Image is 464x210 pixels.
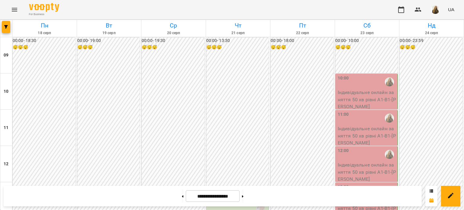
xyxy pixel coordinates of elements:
h6: Чт [207,21,269,30]
h6: 00:00 - 18:30 [13,37,76,44]
span: UA [448,6,454,13]
h6: 23 серп [336,30,398,36]
label: 11:00 [338,111,349,118]
h6: 19 серп [78,30,140,36]
h6: 22 серп [271,30,334,36]
h6: 😴😴😴 [400,44,462,51]
h6: 11 [4,124,8,131]
p: Індивідуальне онлайн заняття 50 хв рівні А1-В1 - [PERSON_NAME] [338,125,397,147]
h6: Ср [142,21,205,30]
h6: 21 серп [207,30,269,36]
label: 10:00 [338,75,349,82]
h6: 00:00 - 19:30 [142,37,205,44]
h6: 24 серп [400,30,463,36]
h6: 18 серп [13,30,76,36]
h6: 00:00 - 13:30 [206,37,269,44]
h6: 00:00 - 10:00 [335,37,398,44]
h6: 😴😴😴 [13,44,76,51]
h6: 00:00 - 19:00 [77,37,140,44]
h6: Пт [271,21,334,30]
button: Menu [7,2,22,17]
h6: Вт [78,21,140,30]
span: For Business [29,12,59,16]
button: UA [446,4,457,15]
h6: 00:00 - 23:59 [400,37,462,44]
p: Індивідуальне онлайн заняття 50 хв рівні А1-В1 - [PERSON_NAME] [338,161,397,183]
img: Voopty Logo [29,3,59,12]
h6: 😴😴😴 [142,44,205,51]
h6: 😴😴😴 [206,44,269,51]
h6: Пн [13,21,76,30]
h6: 😴😴😴 [271,44,333,51]
h6: 😴😴😴 [77,44,140,51]
p: Індивідуальне онлайн заняття 50 хв рівні А1-В1 - [PERSON_NAME] [338,89,397,110]
h6: 😴😴😴 [335,44,398,51]
label: 12:00 [338,147,349,154]
h6: 10 [4,88,8,95]
img: Марина [385,114,394,123]
h6: 00:00 - 18:00 [271,37,333,44]
h6: 09 [4,52,8,59]
img: Марина [385,150,394,159]
h6: 12 [4,161,8,167]
img: Марина [385,77,394,86]
h6: Сб [336,21,398,30]
img: e6d74434a37294e684abaaa8ba944af6.png [431,5,440,14]
h6: Нд [400,21,463,30]
h6: 20 серп [142,30,205,36]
